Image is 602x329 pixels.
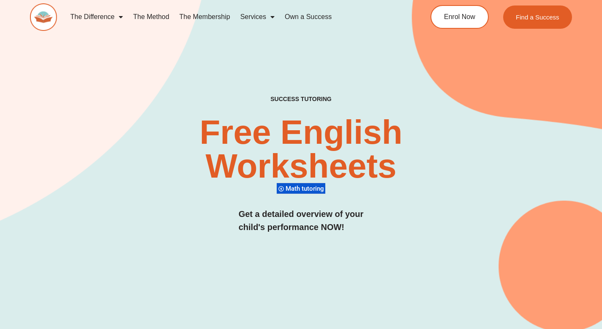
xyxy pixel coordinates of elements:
[128,7,174,27] a: The Method
[286,185,327,192] span: Math tutoring
[560,288,602,329] iframe: Chat Widget
[516,14,559,20] span: Find a Success
[280,7,337,27] a: Own a Success
[239,208,364,234] h3: Get a detailed overview of your child's performance NOW!
[277,183,325,194] div: Math tutoring
[65,7,128,27] a: The Difference
[174,7,235,27] a: The Membership
[122,115,479,183] h2: Free English Worksheets​
[65,7,400,27] nav: Menu
[430,5,489,29] a: Enrol Now
[221,96,381,103] h4: SUCCESS TUTORING​
[444,14,475,20] span: Enrol Now
[235,7,280,27] a: Services
[503,5,572,29] a: Find a Success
